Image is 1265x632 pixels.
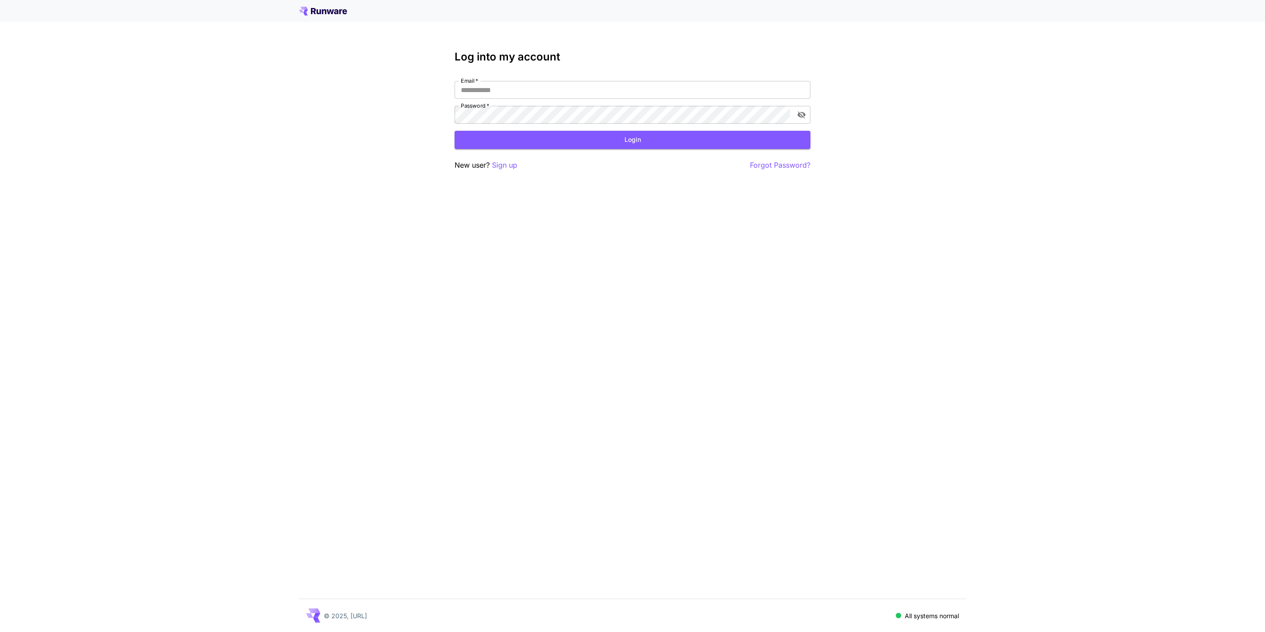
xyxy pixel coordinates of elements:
h3: Log into my account [455,51,810,63]
button: Sign up [492,160,517,171]
button: toggle password visibility [794,107,810,123]
button: Forgot Password? [750,160,810,171]
p: © 2025, [URL] [324,611,367,620]
label: Password [461,102,489,109]
p: New user? [455,160,517,171]
label: Email [461,77,478,85]
button: Login [455,131,810,149]
p: All systems normal [905,611,959,620]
